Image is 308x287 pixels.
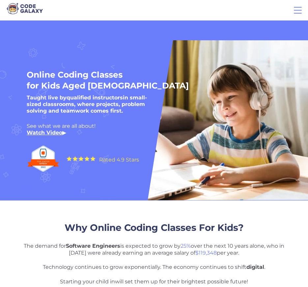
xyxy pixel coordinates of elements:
[21,242,287,285] p: The demand for is expected to grow by over the next 10 years alone, who in [DATE] were already ea...
[27,143,60,175] img: Top Rated edtech company
[66,243,120,249] strong: Software Engineers
[67,94,123,101] strong: qualified instructors
[27,69,238,91] h1: Online Coding Classes for Kids Aged [DEMOGRAPHIC_DATA]
[67,156,72,161] img: Yellow Star - the Code Galaxy
[246,264,264,270] strong: digital
[90,156,96,161] img: Yellow Star - the Code Galaxy
[84,156,90,161] img: Yellow Star - the Code Galaxy
[181,243,191,249] span: 25%
[195,250,217,256] span: $119,348
[78,156,84,161] img: Yellow Star - the Code Galaxy
[99,157,139,162] div: Rated 4.9 Stars
[27,129,62,136] a: Watch Video
[72,156,78,161] img: Yellow Star - the Code Galaxy
[65,222,243,233] span: Why Online Coding Classes For Kids?
[27,123,262,136] div: See what we are all about! ‍ ▶
[27,94,158,114] h5: Taught live by in small-sized classrooms, where projects, problem solving and teamwork comes first.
